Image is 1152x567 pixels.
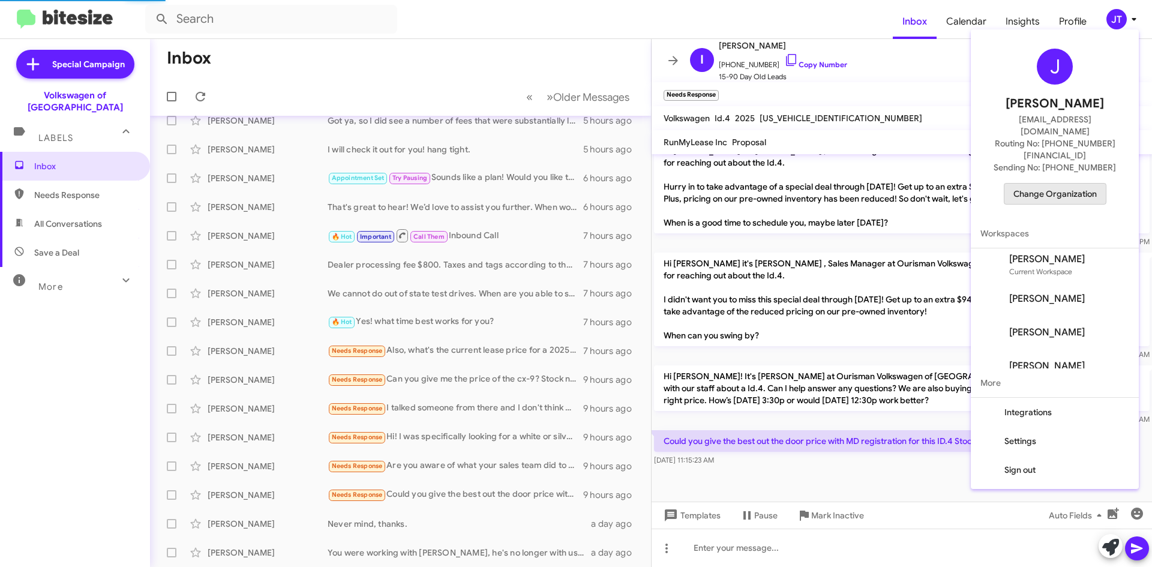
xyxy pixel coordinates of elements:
[1009,293,1085,305] span: [PERSON_NAME]
[1037,49,1073,85] div: J
[971,427,1139,455] button: Settings
[1009,253,1085,265] span: [PERSON_NAME]
[994,161,1116,173] span: Sending No: [PHONE_NUMBER]
[971,219,1139,248] span: Workspaces
[1009,326,1085,338] span: [PERSON_NAME]
[1009,267,1072,276] span: Current Workspace
[971,455,1139,484] button: Sign out
[1006,94,1104,113] span: [PERSON_NAME]
[985,137,1124,161] span: Routing No: [PHONE_NUMBER][FINANCIAL_ID]
[985,113,1124,137] span: [EMAIL_ADDRESS][DOMAIN_NAME]
[971,398,1139,427] button: Integrations
[1009,360,1085,372] span: [PERSON_NAME]
[1004,183,1106,205] button: Change Organization
[971,368,1139,397] span: More
[1013,184,1097,204] span: Change Organization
